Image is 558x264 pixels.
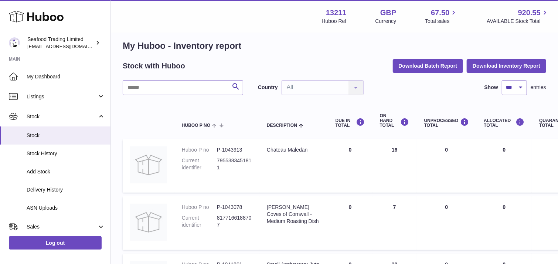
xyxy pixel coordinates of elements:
[182,146,217,153] dt: Huboo P no
[372,139,417,193] td: 16
[217,204,252,211] dd: P-1043078
[258,84,278,91] label: Country
[27,132,105,139] span: Stock
[182,204,217,211] dt: Huboo P no
[27,223,97,230] span: Sales
[9,37,20,48] img: thendy@rickstein.com
[424,118,469,128] div: UNPROCESSED Total
[182,157,217,171] dt: Current identifier
[518,8,541,18] span: 920.55
[417,139,477,193] td: 0
[484,118,524,128] div: ALLOCATED Total
[27,168,105,175] span: Add Stock
[182,214,217,229] dt: Current identifier
[425,18,458,25] span: Total sales
[417,196,477,250] td: 0
[267,123,297,128] span: Description
[27,73,105,80] span: My Dashboard
[130,204,167,241] img: product image
[375,18,397,25] div: Currency
[476,196,532,250] td: 0
[123,61,185,71] h2: Stock with Huboo
[328,139,372,193] td: 0
[267,204,321,225] div: [PERSON_NAME] Coves of Cornwall - Medium Roasting Dish
[336,118,365,128] div: DUE IN TOTAL
[217,214,252,229] dd: 8177166188707
[476,139,532,193] td: 0
[267,146,321,153] div: Chateau Maledan
[9,236,102,250] a: Log out
[27,186,105,193] span: Delivery History
[328,196,372,250] td: 0
[326,8,347,18] strong: 13211
[467,59,546,72] button: Download Inventory Report
[27,113,97,120] span: Stock
[380,8,396,18] strong: GBP
[487,8,549,25] a: 920.55 AVAILABLE Stock Total
[27,150,105,157] span: Stock History
[27,204,105,211] span: ASN Uploads
[27,93,97,100] span: Listings
[130,146,167,183] img: product image
[27,43,109,49] span: [EMAIL_ADDRESS][DOMAIN_NAME]
[217,157,252,171] dd: 7955383451811
[531,84,546,91] span: entries
[425,8,458,25] a: 67.50 Total sales
[322,18,347,25] div: Huboo Ref
[182,123,210,128] span: Huboo P no
[431,8,449,18] span: 67.50
[27,36,94,50] div: Seafood Trading Limited
[217,146,252,153] dd: P-1043913
[393,59,463,72] button: Download Batch Report
[380,114,409,128] div: ON HAND Total
[372,196,417,250] td: 7
[484,84,498,91] label: Show
[123,40,546,52] h1: My Huboo - Inventory report
[487,18,549,25] span: AVAILABLE Stock Total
